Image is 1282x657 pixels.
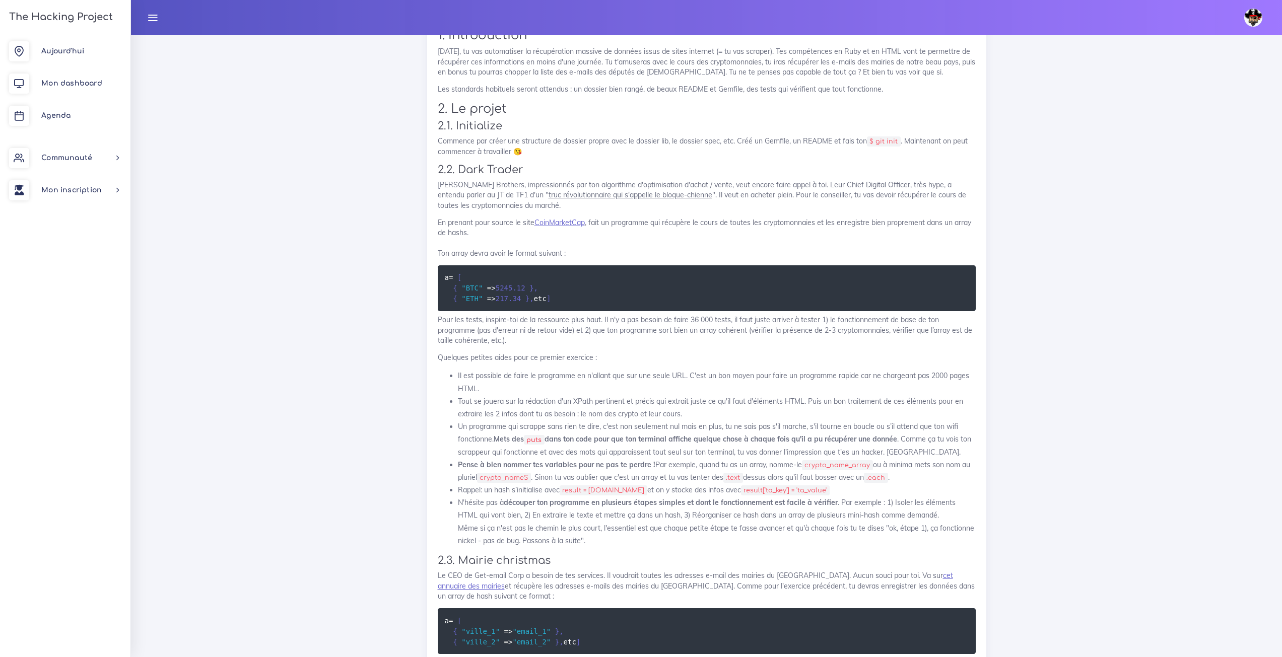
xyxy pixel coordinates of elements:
[723,473,743,483] code: .text
[445,615,583,647] code: a > > etc
[461,295,483,303] span: "ETH"
[504,637,508,645] span: =
[41,47,84,55] span: Aujourd'hui
[41,80,102,87] span: Mon dashboard
[458,484,976,496] li: Rappel: un hash s’initialise avec et on y stocke des infos avec
[549,190,712,199] u: truc révolutionnaire qui s'appelle le bloque-chienne
[438,102,976,116] h2: 2. Le projet
[438,28,976,43] h2: 1. Introduction
[529,284,533,292] span: }
[438,554,976,567] h3: 2.3. Mairie christmas
[457,616,461,624] span: [
[534,218,585,227] a: CoinMarketCap
[438,315,976,345] p: Pour les tests, inspire-toi de la ressource plus haut. Il n'y a pas besoin de faire 36 000 tests,...
[496,284,525,292] span: 5245.12
[438,46,976,77] p: [DATE], tu vas automatiser la récupération massive de données issus de sites internet (= tu vas s...
[560,485,647,495] code: result = [DOMAIN_NAME]
[494,434,897,444] strong: Mets des dans ton code pour que ton terminal affiche quelque chose à chaque fois qu'il a pu récup...
[512,637,551,645] span: "email_2"
[867,136,901,147] code: $ git init
[504,498,838,507] strong: découper ton programme en plusieurs étapes simples et dont le fonctionnement est facile à vérifier
[438,164,976,176] h3: 2.2. Dark Trader
[438,352,976,362] p: Quelques petites aides pour ce premier exercice :
[741,485,830,495] code: result['ta_key'] = 'ta_value'
[576,637,580,645] span: ]
[864,473,888,483] code: .each
[461,284,483,292] span: "BTC"
[453,295,457,303] span: {
[524,435,545,445] code: puts
[438,180,976,210] p: [PERSON_NAME] Brothers, impressionnés par ton algorithme d'optimisation d'achat / vente, veut enc...
[41,112,71,119] span: Agenda
[438,217,976,258] p: En prenant pour source le site , fait un programme qui récupère le cours de toutes les cryptomonn...
[559,627,563,635] span: ,
[6,12,113,23] h3: The Hacking Project
[41,154,92,162] span: Communauté
[802,460,873,470] code: crypto_name_array
[487,284,491,292] span: =
[438,136,976,157] p: Commence par créer une structure de dossier propre avec le dossier lib, le dossier spec, etc. Cré...
[457,273,461,281] span: [
[445,272,554,304] code: a > > etc
[461,637,500,645] span: "ville_2"
[487,295,491,303] span: =
[438,120,976,132] h3: 2.1. Initialize
[453,284,457,292] span: {
[534,284,538,292] span: ,
[438,84,976,94] p: Les standards habituels seront attendus : un dossier bien rangé, de beaux README et Gemfile, des ...
[458,370,976,395] li: Il est possible de faire le programme en n'allant que sur une seule URL. C'est un bon moyen pour ...
[438,571,953,590] a: cet annuaire des mairies
[496,295,521,303] span: 217.34
[458,420,976,459] li: Un programme qui scrappe sans rien te dire, c'est non seulement nul mais en plus, tu ne sais pas ...
[438,570,976,601] p: Le CEO de Get-email Corp a besoin de tes services. Il voudrait toutes les adresses e-mail des mai...
[458,459,976,484] li: Par exemple, quand tu as un array, nomme-le ou à minima mets son nom au pluriel . Sinon tu vas ou...
[453,627,457,635] span: {
[461,627,500,635] span: "ville_1"
[477,473,531,483] code: crypto_nameS
[555,627,559,635] span: }
[547,295,551,303] span: ]
[458,460,655,469] strong: Pense à bien nommer tes variables pour ne pas te perdre !
[504,627,508,635] span: =
[453,637,457,645] span: {
[1244,9,1262,27] img: avatar
[458,496,976,547] li: N'hésite pas à . Par exemple : 1) Isoler les éléments HTML qui vont bien, 2) En extraire le texte...
[449,273,453,281] span: =
[458,395,976,420] li: Tout se jouera sur la rédaction d'un XPath pertinent et précis qui extrait juste ce qu'il faut d'...
[529,295,533,303] span: ,
[449,616,453,624] span: =
[512,627,551,635] span: "email_1"
[555,637,559,645] span: }
[559,637,563,645] span: ,
[525,295,529,303] span: }
[41,186,102,194] span: Mon inscription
